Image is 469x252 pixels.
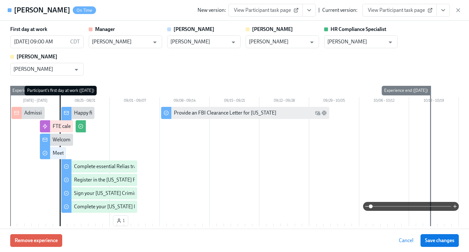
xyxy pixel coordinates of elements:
[24,109,120,116] div: Admissions/Intake New Hire cleared to start
[382,86,430,95] div: Experience end ([DATE])
[70,38,80,45] p: CDT
[74,190,177,197] div: Sign your [US_STATE] Criminal History Affidavit
[421,234,459,247] button: Save changes
[307,37,317,47] button: Open
[60,97,110,106] div: 08/25 – 08/31
[110,97,160,106] div: 09/01 – 09/07
[436,4,450,17] button: View task page
[322,7,357,14] div: Current version:
[359,97,409,106] div: 10/06 – 10/12
[73,8,96,13] span: On Time
[322,110,327,115] svg: Slack
[116,218,125,224] span: 1
[385,37,395,47] button: Open
[53,123,128,130] div: FTE calendar invitations for week 1
[394,234,418,247] button: Cancel
[17,54,57,60] strong: [PERSON_NAME]
[197,7,226,14] div: New version:
[74,163,150,170] div: Complete essential Relias trainings
[150,37,160,47] button: Open
[95,26,115,32] strong: Manager
[53,150,86,157] div: Meet the team!
[425,237,454,244] span: Save changes
[25,86,97,95] div: Participant's first day at work ([DATE])
[302,4,316,17] button: View task page
[71,65,81,75] button: Open
[15,237,58,244] span: Remove experience
[309,97,359,106] div: 09/29 – 10/05
[10,234,62,247] button: Remove experience
[210,97,259,106] div: 09/15 – 09/21
[228,4,303,17] a: View Participant task page
[399,237,413,244] span: Cancel
[74,176,172,183] div: Register in the [US_STATE] Fingerprint Portal
[10,97,60,106] div: [DATE] – [DATE]
[74,109,108,116] div: Happy first day!
[234,7,297,13] span: View Participant task page
[174,26,214,32] strong: [PERSON_NAME]
[252,26,293,32] strong: [PERSON_NAME]
[160,97,210,106] div: 09/08 – 09/14
[113,215,128,226] button: 1
[53,136,132,143] div: Welcome to the Charlie Health team!
[259,97,309,106] div: 09/22 – 09/28
[368,7,431,13] span: View Participant task page
[174,109,276,116] div: Provide an FBI Clearance Letter for [US_STATE]
[362,4,437,17] a: View Participant task page
[331,26,386,32] strong: HR Compliance Specialist
[228,37,238,47] button: Open
[10,26,47,33] label: First day at work
[409,97,459,106] div: 10/13 – 10/19
[14,5,70,15] h4: [PERSON_NAME]
[318,7,320,14] div: |
[315,110,320,115] svg: Work Email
